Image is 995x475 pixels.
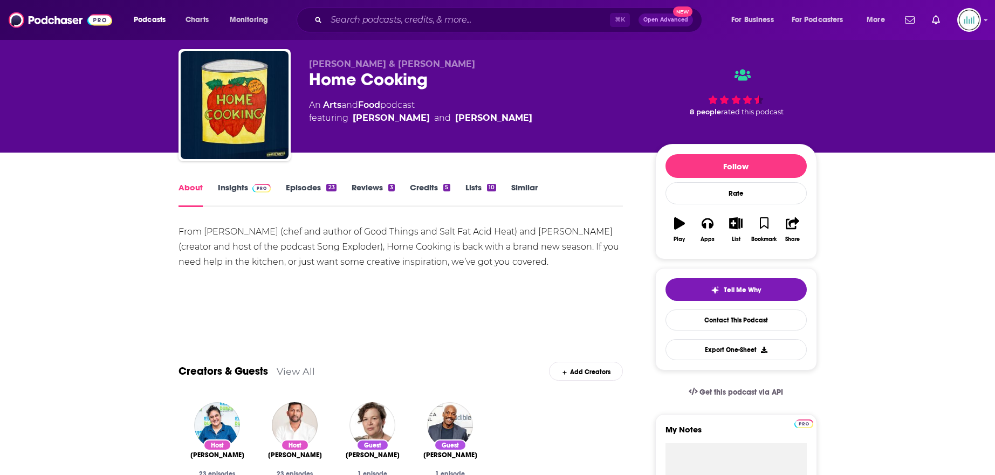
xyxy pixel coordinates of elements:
img: tell me why sparkle [711,286,719,294]
span: 8 people [690,108,721,116]
span: Tell Me Why [724,286,761,294]
button: Show profile menu [957,8,981,32]
input: Search podcasts, credits, & more... [326,11,610,29]
div: An podcast [309,99,532,125]
span: [PERSON_NAME] [268,451,322,459]
span: and [341,100,358,110]
span: [PERSON_NAME] [346,451,400,459]
span: ⌘ K [610,13,630,27]
div: Add Creators [549,362,623,381]
img: User Profile [957,8,981,32]
a: Creators & Guests [179,364,268,378]
div: Share [785,236,800,243]
div: Host [281,439,309,451]
a: Lists10 [465,182,496,207]
span: New [673,6,692,17]
button: Follow [665,154,807,178]
span: Get this podcast via API [699,388,783,397]
div: Bookmark [751,236,777,243]
div: 5 [443,184,450,191]
a: Reviews3 [352,182,395,207]
img: Sam Sanders [427,402,473,448]
span: [PERSON_NAME] [190,451,244,459]
img: Helen Zaltzman [349,402,395,448]
span: featuring [309,112,532,125]
div: 10 [487,184,496,191]
span: For Podcasters [792,12,843,27]
div: 3 [388,184,395,191]
div: Play [674,236,685,243]
div: Apps [701,236,715,243]
img: Podchaser - Follow, Share and Rate Podcasts [9,10,112,30]
div: Guest [356,439,389,451]
a: Food [358,100,380,110]
div: 8 peoplerated this podcast [655,59,817,126]
span: More [867,12,885,27]
div: Guest [434,439,466,451]
button: open menu [724,11,787,29]
button: open menu [126,11,180,29]
a: View All [277,366,315,377]
img: Podchaser Pro [794,419,813,428]
span: Podcasts [134,12,166,27]
div: Host [203,439,231,451]
img: Hrishikesh Hirway [272,402,318,448]
a: InsightsPodchaser Pro [218,182,271,207]
div: 23 [326,184,336,191]
button: tell me why sparkleTell Me Why [665,278,807,301]
span: For Business [731,12,774,27]
a: Episodes23 [286,182,336,207]
button: open menu [785,11,859,29]
img: Samin Nosrat [194,402,240,448]
span: Charts [186,12,209,27]
a: Contact This Podcast [665,309,807,331]
button: Open AdvancedNew [639,13,693,26]
span: Logged in as podglomerate [957,8,981,32]
button: Export One-Sheet [665,339,807,360]
span: [PERSON_NAME] [423,451,477,459]
div: From [PERSON_NAME] (chef and author of Good Things and Salt Fat Acid Heat) and [PERSON_NAME] (cre... [179,224,623,270]
button: open menu [859,11,898,29]
img: Podchaser Pro [252,184,271,192]
a: Pro website [794,418,813,428]
a: Helen Zaltzman [346,451,400,459]
a: Credits5 [410,182,450,207]
a: Arts [323,100,341,110]
a: About [179,182,203,207]
a: Hrishikesh Hirway [268,451,322,459]
a: Hrishikesh Hirway [455,112,532,125]
a: Similar [511,182,538,207]
span: Monitoring [230,12,268,27]
span: and [434,112,451,125]
img: Home Cooking [181,51,289,159]
a: Sam Sanders [423,451,477,459]
div: List [732,236,740,243]
button: Apps [694,210,722,249]
a: Samin Nosrat [353,112,430,125]
button: List [722,210,750,249]
a: Show notifications dropdown [928,11,944,29]
button: Share [778,210,806,249]
a: Charts [179,11,215,29]
button: open menu [222,11,282,29]
a: Show notifications dropdown [901,11,919,29]
div: Search podcasts, credits, & more... [307,8,712,32]
a: Get this podcast via API [680,379,792,405]
span: [PERSON_NAME] & [PERSON_NAME] [309,59,475,69]
a: Samin Nosrat [190,451,244,459]
span: rated this podcast [721,108,784,116]
div: Rate [665,182,807,204]
label: My Notes [665,424,807,443]
button: Play [665,210,694,249]
span: Open Advanced [643,17,688,23]
button: Bookmark [750,210,778,249]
